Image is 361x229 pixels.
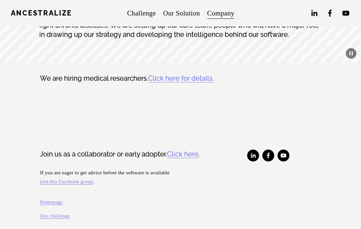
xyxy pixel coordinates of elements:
[40,168,204,186] p: If you are eager to get advice before the software is available .
[247,150,259,161] a: LinkedIn
[40,150,204,159] h3: Join us as a collaborator or early adopter. .
[278,150,289,161] a: YouTube
[127,7,156,20] a: Challenge
[40,74,321,83] h3: We are hiring medical researchers.
[11,9,72,17] a: Ancestralize
[207,7,235,20] a: folder dropdown
[40,211,70,220] a: Our challenge
[310,9,318,17] a: LinkedIn
[167,150,198,159] a: Click here
[262,150,274,161] a: Facebook
[148,74,214,82] a: Click here for details.
[326,9,334,17] a: Facebook
[346,48,356,59] button: Pause Background
[342,9,350,17] a: YouTube
[40,177,93,186] a: join this Facebook group
[163,7,200,20] a: Our Solution
[40,197,63,207] a: Homepage
[207,7,235,19] span: Company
